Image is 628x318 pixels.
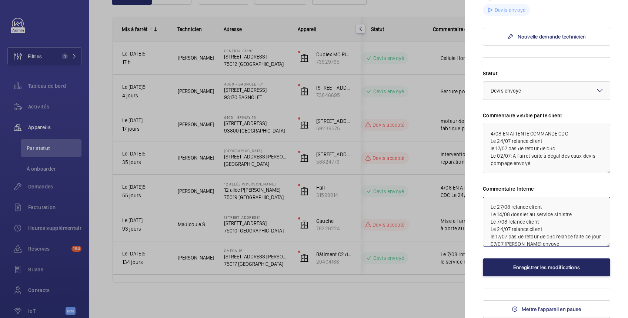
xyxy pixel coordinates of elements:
button: Enregistrer les modifications [483,258,610,276]
label: Commentaire visible par le client [483,112,610,119]
p: Devis envoyé [495,6,525,14]
span: Devis envoyé [491,88,521,94]
a: Nouvelle demande technicien [483,28,610,46]
span: Mettre l'appareil en pause [522,306,581,312]
label: Commentaire Interne [483,185,610,193]
button: Mettre l'appareil en pause [483,300,610,318]
label: Statut [483,70,610,77]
